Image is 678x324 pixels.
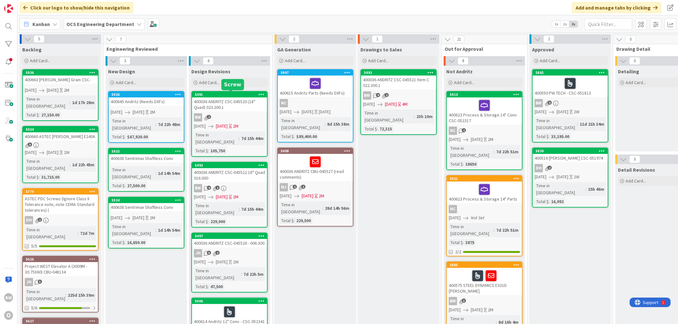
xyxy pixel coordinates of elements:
div: 5498 [278,148,353,154]
a: 5865400550 PW TECH - CSC-051813BW[DATE][DATE]2WTime in [GEOGRAPHIC_DATA]:11d 21h 34mTotal $:33,19... [532,69,608,142]
div: Total $ [25,111,39,118]
div: Time in [GEOGRAPHIC_DATA] [449,223,494,237]
div: JH [194,249,202,257]
div: BW [449,297,457,305]
span: [DATE] [133,215,144,221]
div: 2M [64,87,69,94]
div: 5779ASTEC PDC Screws (Ignore Class II Tolerance note, note CEMA Standard tolerances) ( [23,189,98,214]
div: 7d 22h 51m [495,227,520,234]
span: [DATE] [535,109,546,115]
span: : [208,283,209,290]
div: 5839 [533,148,608,154]
div: 7d 22h 51m [495,148,520,155]
div: Total $ [111,182,125,189]
div: 15h 46m [586,186,606,193]
div: 5491400036 ANDRITZ CSC-045520 (18" Quad) 023.200.1 [192,92,267,111]
span: : [155,121,156,128]
span: : [208,147,209,154]
div: 5626 [23,256,98,262]
div: Total $ [363,125,377,132]
div: 225d 15h 39m [66,292,96,299]
div: DH [533,164,608,172]
div: Time in [GEOGRAPHIC_DATA] [111,223,155,237]
div: 229,000 [209,218,227,225]
span: : [241,271,242,278]
span: [DATE] [449,307,461,313]
div: 1d 14h 54m [156,170,182,177]
div: 5492400036 ANDRITZ CSC-045521 Item C 022.300.1 [361,70,436,89]
div: 5885400575 STEEL DYNAMICS E331D [PERSON_NAME] [447,262,522,295]
div: 400663 [PERSON_NAME] Grain CSC- [23,76,98,84]
span: : [39,174,40,181]
div: 5493400036 ANDRITZ CSC-045522 18" Quad 016.000 [192,162,267,182]
div: 16,650.00 [126,239,147,246]
span: [DATE] [25,149,37,156]
div: 5926 [109,92,184,97]
div: 5926 [112,92,184,97]
div: 7d 22h 5m [242,271,265,278]
div: Time in [GEOGRAPHIC_DATA] [25,288,65,302]
img: Visit kanbanzone.com [4,4,13,13]
span: [DATE] [216,194,228,200]
div: 5933400638 Sentrimax Shaftless Conv [109,149,184,162]
div: Click our logo to show/hide this navigation [19,2,134,13]
div: NC [449,205,457,213]
div: 5497 [195,234,267,238]
div: 5492 [361,70,436,76]
span: : [377,125,378,132]
div: 28d 14h 56m [323,205,351,212]
span: [DATE] [535,174,546,180]
div: 47,500 [209,283,224,290]
div: BW [363,91,371,100]
span: : [463,239,464,246]
span: 1 [216,186,220,190]
span: [DATE] [47,87,58,94]
div: 5497 [192,233,267,239]
span: : [208,218,209,225]
span: 4 [376,93,380,97]
div: 5921 [450,176,522,181]
div: JH [25,278,33,286]
div: [DATE] [319,109,331,115]
div: 400036 ANDRITZ CBU-045527 (read comments) [278,154,353,181]
div: 5913 [450,92,522,97]
span: 3 [462,299,466,303]
span: : [494,148,495,155]
div: ASTEC PDC Screws (Ignore Class II Tolerance note, note CEMA Standard tolerances) ( [23,195,98,214]
div: NC [449,127,457,135]
div: MJ [278,183,353,191]
div: 400036 ANDRITZ CSC-045522 18" Quad 016.000 [192,168,267,182]
div: 5865 [533,70,608,76]
div: 400623 Process & Storage 14" Parts [447,182,522,203]
div: $67,920.00 [126,133,149,140]
span: : [494,227,495,234]
div: 5491 [192,92,267,97]
span: [DATE] [47,149,58,156]
div: 5498400036 ANDRITZ CBU-045527 (read comments) [278,148,353,181]
span: Support [13,1,29,9]
a: 5498400036 ANDRITZ CBU-045527 (read comments)MJ[DATE][DATE]2MTime in [GEOGRAPHIC_DATA]:28d 14h 56... [277,148,353,227]
div: 16,092 [550,198,565,205]
div: 18650 [464,161,478,168]
div: 7d 15h 44m [240,135,265,142]
span: : [294,133,295,140]
div: 1d 22h 45m [71,161,96,168]
div: Total $ [194,283,208,290]
div: 5934 [23,127,98,132]
div: Total $ [194,218,208,225]
span: Add Card... [30,58,50,63]
span: : [70,161,71,168]
div: 5839 [536,149,608,153]
div: DH [23,216,98,224]
div: 5926400645 Andritz (Needs DXFs) [109,92,184,106]
div: BW [194,184,202,192]
span: : [325,121,325,128]
div: 5885 [447,262,522,268]
div: 5921400623 Process & Storage 14" Parts [447,176,522,203]
div: 3875 [464,239,476,246]
div: 5933 [109,149,184,154]
div: Project WEST Elevator A (3009M - 30.75X60) CBU-048134 [23,262,98,276]
span: [DATE] [280,193,291,199]
div: Total $ [111,239,125,246]
div: Time in [GEOGRAPHIC_DATA] [280,201,322,215]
